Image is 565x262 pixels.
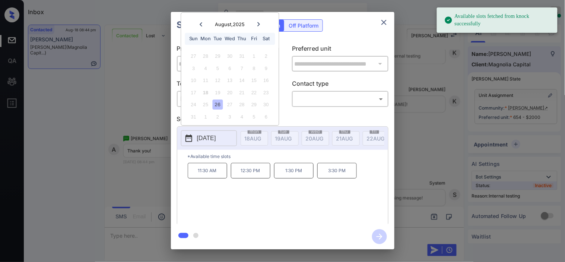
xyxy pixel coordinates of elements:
p: 11:30 AM [188,163,227,179]
div: Not available Tuesday, August 12th, 2025 [213,76,223,86]
div: Not available Saturday, September 6th, 2025 [261,112,271,122]
button: close [377,15,391,30]
div: Not available Tuesday, July 29th, 2025 [213,51,223,61]
p: Select slot [177,114,388,126]
div: Not available Monday, August 25th, 2025 [201,100,211,110]
div: Not available Wednesday, August 27th, 2025 [225,100,235,110]
div: Not available Thursday, August 14th, 2025 [237,76,247,86]
div: Not available Friday, August 1st, 2025 [249,51,259,61]
div: Sun [188,34,199,44]
div: Not available Monday, August 4th, 2025 [201,63,211,73]
div: Not available Friday, September 5th, 2025 [249,112,259,122]
p: 3:30 PM [317,163,357,179]
div: Not available Friday, August 22nd, 2025 [249,88,259,98]
div: Off Platform [285,20,323,31]
div: Not available Sunday, August 10th, 2025 [188,76,199,86]
div: Not available Tuesday, August 19th, 2025 [213,88,223,98]
div: Not available Wednesday, July 30th, 2025 [225,51,235,61]
div: Not available Sunday, August 24th, 2025 [188,100,199,110]
div: Fri [249,34,259,44]
div: Not available Wednesday, August 13th, 2025 [225,76,235,86]
div: Not available Saturday, August 2nd, 2025 [261,51,271,61]
div: Wed [225,34,235,44]
div: Not available Monday, July 28th, 2025 [201,51,211,61]
p: Contact type [292,79,388,91]
div: Not available Sunday, August 3rd, 2025 [188,63,199,73]
div: Not available Saturday, August 30th, 2025 [261,100,271,110]
div: Not available Monday, September 1st, 2025 [201,112,211,122]
div: Not available Thursday, July 31st, 2025 [237,51,247,61]
p: Tour type [177,79,273,91]
div: Not available Wednesday, September 3rd, 2025 [225,112,235,122]
div: Not available Monday, August 18th, 2025 [201,88,211,98]
button: btn-next [368,227,391,246]
p: Preferred unit [292,44,388,56]
h2: Schedule Tour [171,12,247,38]
p: 1:30 PM [274,163,314,179]
div: Tue [213,34,223,44]
div: Not available Thursday, September 4th, 2025 [237,112,247,122]
div: Not available Friday, August 8th, 2025 [249,63,259,73]
button: [DATE] [181,130,237,146]
div: Not available Saturday, August 23rd, 2025 [261,88,271,98]
div: Sat [261,34,271,44]
div: Not available Sunday, August 17th, 2025 [188,88,199,98]
div: In Person [179,93,272,105]
div: Not available Friday, August 29th, 2025 [249,100,259,110]
div: Not available Saturday, August 9th, 2025 [261,63,271,73]
div: Not available Saturday, August 16th, 2025 [261,76,271,86]
div: Not available Thursday, August 28th, 2025 [237,100,247,110]
div: Not available Sunday, August 31st, 2025 [188,112,199,122]
div: Not available Wednesday, August 6th, 2025 [225,63,235,73]
p: Preferred community [177,44,273,56]
div: Not available Monday, August 11th, 2025 [201,76,211,86]
div: Not available Sunday, July 27th, 2025 [188,51,199,61]
p: [DATE] [197,134,216,143]
div: Not available Friday, August 15th, 2025 [249,76,259,86]
div: Thu [237,34,247,44]
p: *Available time slots [188,150,388,163]
p: 12:30 PM [231,163,270,179]
div: Not available Tuesday, September 2nd, 2025 [213,112,223,122]
div: Not available Tuesday, August 5th, 2025 [213,63,223,73]
div: Not available Thursday, August 21st, 2025 [237,88,247,98]
div: Choose Tuesday, August 26th, 2025 [213,100,223,110]
div: month 2025-08 [184,50,276,123]
div: Not available Thursday, August 7th, 2025 [237,63,247,73]
div: Available slots fetched from knock successfully [444,10,552,31]
div: Mon [201,34,211,44]
div: Not available Wednesday, August 20th, 2025 [225,88,235,98]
